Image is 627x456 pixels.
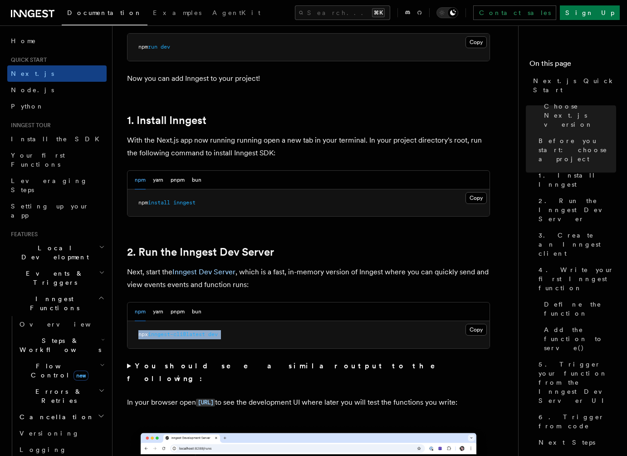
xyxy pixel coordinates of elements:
[539,412,616,431] span: 6. Trigger from code
[535,133,616,167] a: Before you start: choose a project
[539,360,616,405] span: 5. Trigger your function from the Inngest Dev Server UI
[127,246,274,258] a: 2. Run the Inngest Dev Server
[372,8,385,17] kbd: ⌘K
[295,5,390,20] button: Search...⌘K
[465,192,487,204] button: Copy
[7,147,107,173] a: Your first Functions
[16,362,100,380] span: Flow Control
[20,446,67,453] span: Logging
[16,387,98,405] span: Errors & Retries
[148,331,205,337] span: inngest-cli@latest
[539,231,616,258] span: 3. Create an Inngest client
[7,33,107,49] a: Home
[20,321,113,328] span: Overview
[7,269,99,287] span: Events & Triggers
[11,152,65,168] span: Your first Functions
[153,171,163,189] button: yarn
[535,434,616,451] a: Next Steps
[535,193,616,227] a: 2. Run the Inngest Dev Server
[172,268,235,276] a: Inngest Dev Server
[7,98,107,114] a: Python
[544,102,616,129] span: Choose Next.js version
[465,324,487,336] button: Copy
[16,412,94,421] span: Cancellation
[16,425,107,441] a: Versioning
[127,266,490,291] p: Next, start the , which is a fast, in-memory version of Inngest where you can quickly send and vi...
[148,44,157,50] span: run
[208,331,218,337] span: dev
[539,196,616,223] span: 2. Run the Inngest Dev Server
[533,76,616,94] span: Next.js Quick Start
[67,9,142,16] span: Documentation
[161,44,170,50] span: dev
[540,322,616,356] a: Add the function to serve()
[540,296,616,322] a: Define the function
[529,73,616,98] a: Next.js Quick Start
[539,171,616,189] span: 1. Install Inngest
[11,86,54,94] span: Node.js
[16,358,107,383] button: Flow Controlnew
[16,383,107,409] button: Errors & Retries
[138,44,148,50] span: npm
[62,3,147,25] a: Documentation
[11,203,89,219] span: Setting up your app
[153,302,163,321] button: yarn
[153,9,201,16] span: Examples
[127,362,448,383] strong: You should see a similar output to the following:
[535,227,616,262] a: 3. Create an Inngest client
[11,36,36,45] span: Home
[207,3,266,25] a: AgentKit
[11,177,88,193] span: Leveraging Steps
[11,103,44,110] span: Python
[173,199,196,206] span: inngest
[7,65,107,82] a: Next.js
[127,114,206,127] a: 1. Install Inngest
[535,167,616,193] a: 1. Install Inngest
[127,72,490,85] p: Now you can add Inngest to your project!
[20,430,79,437] span: Versioning
[539,136,616,164] span: Before you start: choose a project
[7,231,38,238] span: Features
[212,9,260,16] span: AgentKit
[16,316,107,332] a: Overview
[73,371,88,381] span: new
[7,240,107,265] button: Local Development
[7,173,107,198] a: Leveraging Steps
[544,300,616,318] span: Define the function
[138,199,148,206] span: npm
[11,135,105,143] span: Install the SDK
[196,399,215,406] code: [URL]
[192,171,201,189] button: bun
[7,122,51,129] span: Inngest tour
[473,5,556,20] a: Contact sales
[535,356,616,409] a: 5. Trigger your function from the Inngest Dev Server UI
[135,302,146,321] button: npm
[171,302,185,321] button: pnpm
[196,398,215,406] a: [URL]
[7,243,99,262] span: Local Development
[138,331,148,337] span: npx
[7,82,107,98] a: Node.js
[127,360,490,385] summary: You should see a similar output to the following:
[7,291,107,316] button: Inngest Functions
[16,332,107,358] button: Steps & Workflows
[16,409,107,425] button: Cancellation
[171,171,185,189] button: pnpm
[544,325,616,352] span: Add the function to serve()
[192,302,201,321] button: bun
[7,265,107,291] button: Events & Triggers
[7,56,47,64] span: Quick start
[7,198,107,223] a: Setting up your app
[540,98,616,133] a: Choose Next.js version
[16,336,101,354] span: Steps & Workflows
[135,171,146,189] button: npm
[11,70,54,77] span: Next.js
[127,134,490,159] p: With the Next.js app now running running open a new tab in your terminal. In your project directo...
[7,131,107,147] a: Install the SDK
[127,396,490,409] p: In your browser open to see the development UI where later you will test the functions you write:
[539,265,616,292] span: 4. Write your first Inngest function
[147,3,207,25] a: Examples
[465,36,487,48] button: Copy
[535,409,616,434] a: 6. Trigger from code
[148,199,170,206] span: install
